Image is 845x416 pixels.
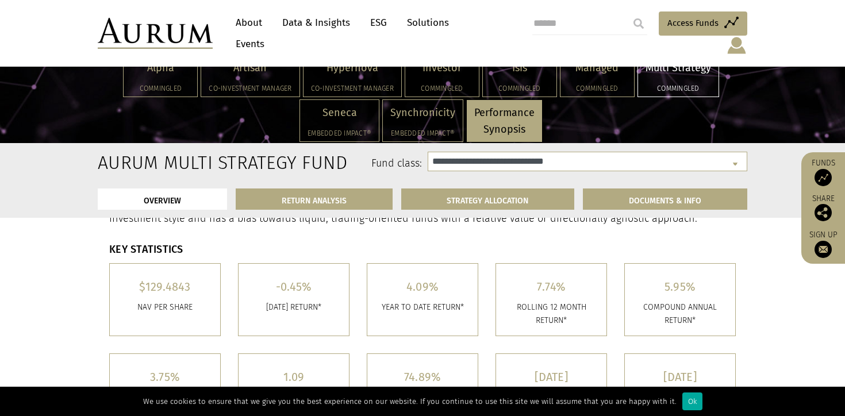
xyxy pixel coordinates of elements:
[505,371,598,383] h5: [DATE]
[98,152,191,174] h2: Aurum Multi Strategy Fund
[505,301,598,327] p: ROLLING 12 MONTH RETURN*
[236,188,393,210] a: RETURN ANALYSIS
[247,281,340,292] h5: -0.45%
[815,204,832,221] img: Share this post
[247,371,340,383] h5: 1.09
[390,130,455,137] h5: Embedded Impact®
[633,371,727,383] h5: [DATE]
[376,281,469,292] h5: 4.09%
[109,243,183,256] strong: KEY STATISTICS
[807,158,839,186] a: Funds
[633,281,727,292] h5: 5.95%
[401,188,575,210] a: STRATEGY ALLOCATION
[815,241,832,258] img: Sign up to our newsletter
[118,281,212,292] h5: $129.4843
[118,371,212,383] h5: 3.75%
[118,301,212,314] p: Nav per share
[505,281,598,292] h5: 7.74%
[807,195,839,221] div: Share
[247,301,340,314] p: [DATE] RETURN*
[308,130,371,137] h5: Embedded Impact®
[308,105,371,121] p: Seneca
[815,169,832,186] img: Access Funds
[583,188,747,210] a: DOCUMENTS & INFO
[376,301,469,314] p: YEAR TO DATE RETURN*
[209,156,422,171] label: Fund class:
[390,105,455,121] p: Synchronicity
[633,301,727,327] p: COMPOUND ANNUAL RETURN*
[376,371,469,383] h5: 74.89%
[807,230,839,258] a: Sign up
[682,392,702,410] div: Ok
[474,105,535,138] p: Performance Synopsis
